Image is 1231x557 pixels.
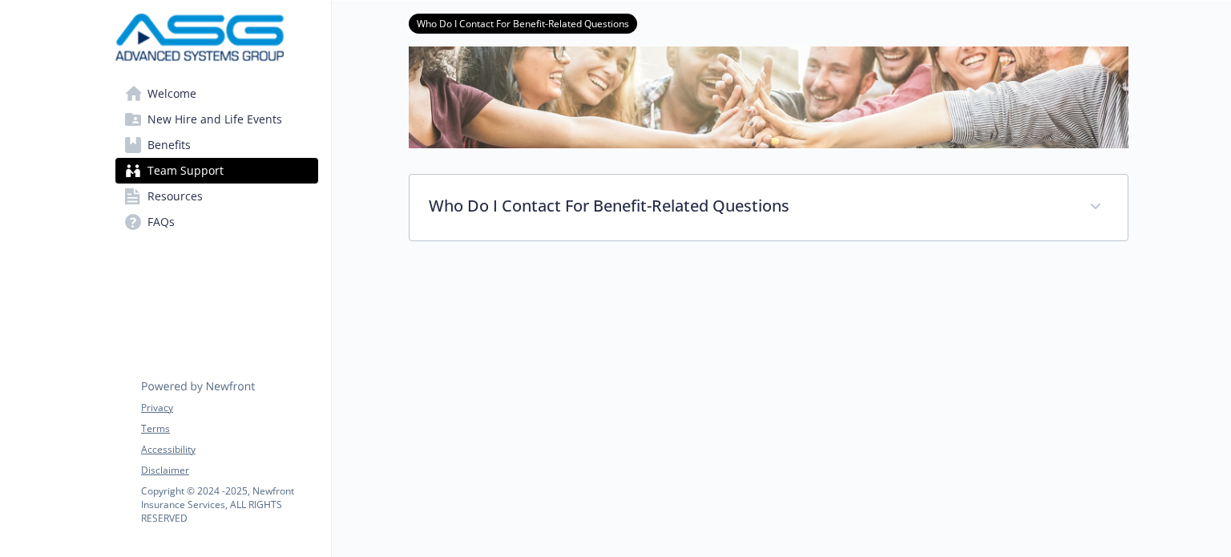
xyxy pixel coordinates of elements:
a: FAQs [115,209,318,235]
a: Privacy [141,401,317,415]
span: FAQs [147,209,175,235]
span: Welcome [147,81,196,107]
a: Accessibility [141,442,317,457]
p: Copyright © 2024 - 2025 , Newfront Insurance Services, ALL RIGHTS RESERVED [141,484,317,525]
span: Team Support [147,158,224,184]
a: Who Do I Contact For Benefit-Related Questions [409,15,637,30]
span: Benefits [147,132,191,158]
a: Benefits [115,132,318,158]
a: Disclaimer [141,463,317,478]
span: New Hire and Life Events [147,107,282,132]
div: Who Do I Contact For Benefit-Related Questions [410,175,1128,240]
a: Resources [115,184,318,209]
span: Resources [147,184,203,209]
a: Welcome [115,81,318,107]
a: New Hire and Life Events [115,107,318,132]
a: Team Support [115,158,318,184]
p: Who Do I Contact For Benefit-Related Questions [429,194,1070,218]
a: Terms [141,422,317,436]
